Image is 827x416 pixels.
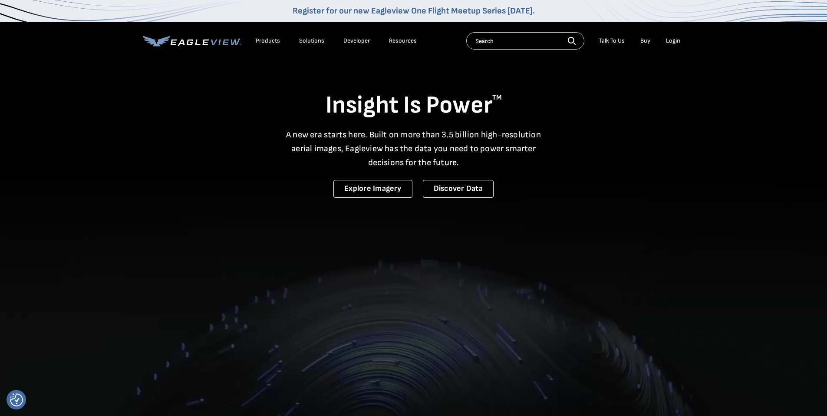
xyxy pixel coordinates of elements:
[666,37,680,45] div: Login
[389,37,417,45] div: Resources
[333,180,412,198] a: Explore Imagery
[281,128,547,170] p: A new era starts here. Built on more than 3.5 billion high-resolution aerial images, Eagleview ha...
[143,90,685,121] h1: Insight Is Power
[10,393,23,406] button: Consent Preferences
[423,180,494,198] a: Discover Data
[293,6,535,16] a: Register for our new Eagleview One Flight Meetup Series [DATE].
[492,93,502,102] sup: TM
[343,37,370,45] a: Developer
[466,32,584,50] input: Search
[299,37,324,45] div: Solutions
[10,393,23,406] img: Revisit consent button
[640,37,650,45] a: Buy
[599,37,625,45] div: Talk To Us
[256,37,280,45] div: Products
